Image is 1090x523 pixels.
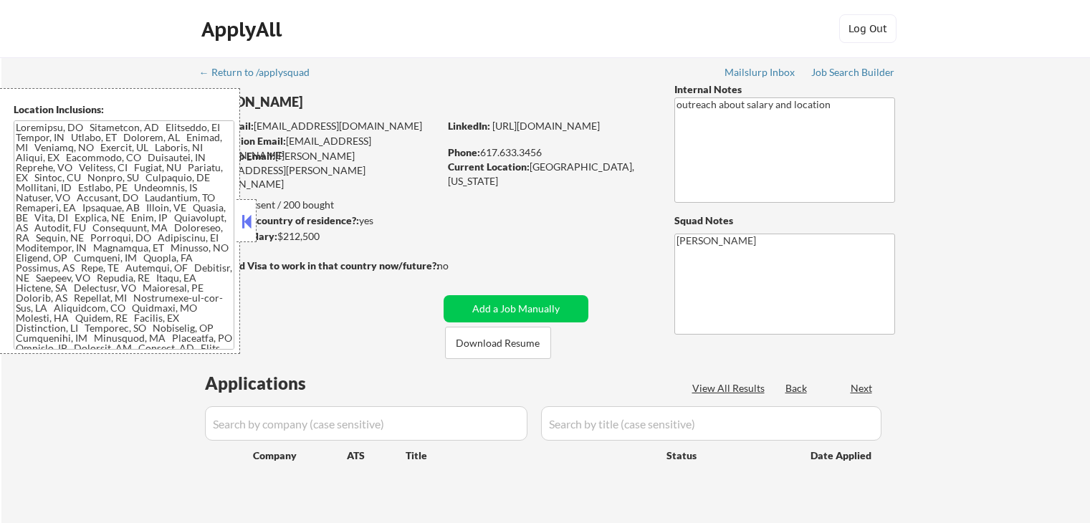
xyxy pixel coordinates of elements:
div: ← Return to /applysquad [199,67,323,77]
a: Mailslurp Inbox [725,67,796,81]
strong: LinkedIn: [448,120,490,132]
strong: Can work in country of residence?: [200,214,359,226]
div: Company [253,448,347,463]
div: yes [200,213,434,228]
div: [EMAIL_ADDRESS][DOMAIN_NAME] [201,134,439,162]
div: Back [785,381,808,395]
div: Job Search Builder [811,67,895,77]
div: ATS [347,448,406,463]
div: 617.633.3456 [448,145,651,160]
div: Date Applied [811,448,874,463]
strong: Phone: [448,146,480,158]
div: [PERSON_NAME] [201,93,495,111]
div: Status [666,442,790,468]
a: ← Return to /applysquad [199,67,323,81]
div: Squad Notes [674,213,895,228]
strong: Current Location: [448,160,530,173]
div: [EMAIL_ADDRESS][DOMAIN_NAME] [201,119,439,133]
button: Download Resume [445,327,551,359]
div: [GEOGRAPHIC_DATA], [US_STATE] [448,160,651,188]
div: Internal Notes [674,82,895,97]
div: Applications [205,375,347,392]
a: Job Search Builder [811,67,895,81]
div: no [437,259,478,273]
div: [PERSON_NAME][EMAIL_ADDRESS][PERSON_NAME][DOMAIN_NAME] [201,149,439,191]
div: Next [851,381,874,395]
div: Title [406,448,653,463]
input: Search by company (case sensitive) [205,406,527,441]
button: Log Out [839,14,897,43]
div: 154 sent / 200 bought [200,198,439,212]
strong: Will need Visa to work in that country now/future?: [201,259,439,272]
div: ApplyAll [201,17,286,42]
div: Location Inclusions: [14,102,234,117]
a: [URL][DOMAIN_NAME] [492,120,600,132]
div: Mailslurp Inbox [725,67,796,77]
div: $212,500 [200,229,439,244]
div: View All Results [692,381,769,395]
input: Search by title (case sensitive) [541,406,881,441]
button: Add a Job Manually [444,295,588,322]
